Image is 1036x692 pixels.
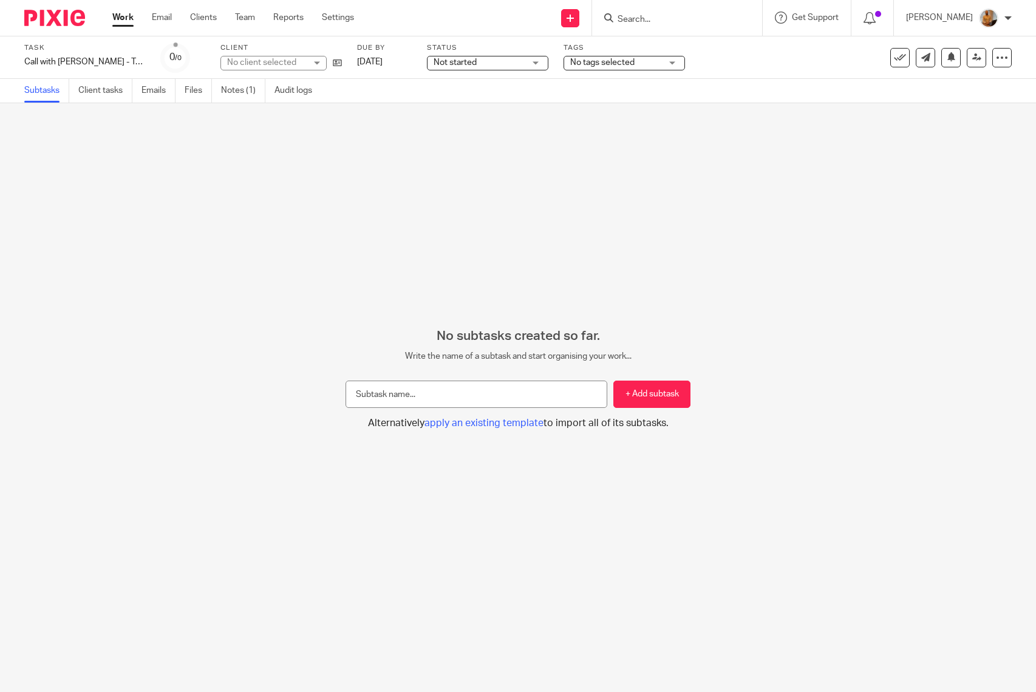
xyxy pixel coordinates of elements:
[427,43,548,53] label: Status
[322,12,354,24] a: Settings
[346,350,691,362] p: Write the name of a subtask and start organising your work...
[906,12,973,24] p: [PERSON_NAME]
[152,12,172,24] a: Email
[357,58,383,66] span: [DATE]
[346,381,607,408] input: Subtask name...
[169,50,182,64] div: 0
[616,15,726,25] input: Search
[78,79,132,103] a: Client tasks
[564,43,685,53] label: Tags
[190,12,217,24] a: Clients
[235,12,255,24] a: Team
[979,8,998,28] img: 1234.JPG
[185,79,212,103] a: Files
[24,79,69,103] a: Subtasks
[221,79,265,103] a: Notes (1)
[141,79,176,103] a: Emails
[24,10,85,26] img: Pixie
[24,56,146,68] div: Call with Natalia - Two Eggs CFO Reports
[613,381,690,408] button: + Add subtask
[792,13,839,22] span: Get Support
[346,328,691,344] h2: No subtasks created so far.
[434,58,477,67] span: Not started
[227,56,306,69] div: No client selected
[24,56,146,68] div: Call with [PERSON_NAME] - Two Eggs CFO Reports
[357,43,412,53] label: Due by
[346,417,691,430] button: Alternativelyapply an existing templateto import all of its subtasks.
[274,79,321,103] a: Audit logs
[112,12,134,24] a: Work
[175,55,182,61] small: /0
[570,58,635,67] span: No tags selected
[273,12,304,24] a: Reports
[220,43,342,53] label: Client
[24,43,146,53] label: Task
[424,418,544,428] span: apply an existing template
